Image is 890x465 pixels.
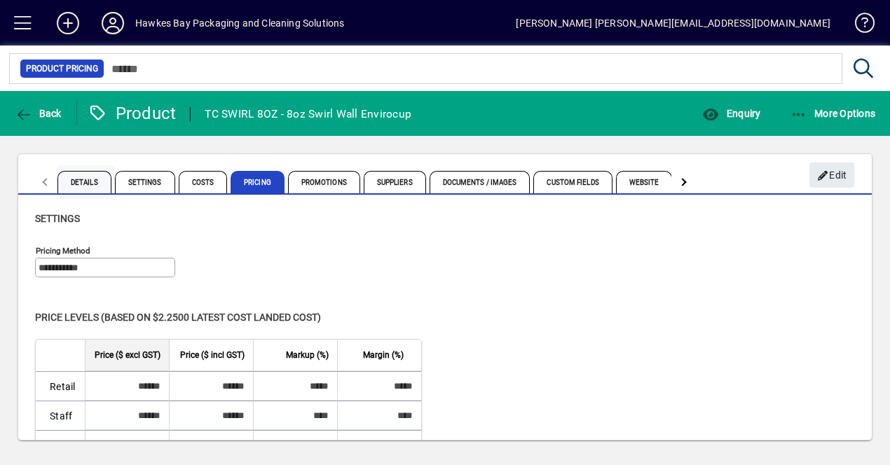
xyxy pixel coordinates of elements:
span: Price ($ incl GST) [180,347,245,363]
span: Details [57,171,111,193]
a: Knowledge Base [844,3,872,48]
span: Suppliers [364,171,426,193]
span: Settings [115,171,175,193]
button: More Options [787,101,879,126]
span: More Options [790,108,876,119]
span: Price ($ excl GST) [95,347,160,363]
span: Price levels (based on $2.2500 Latest cost landed cost) [35,312,321,323]
button: Back [11,101,65,126]
span: Custom Fields [533,171,612,193]
div: TC SWIRL 8OZ - 8oz Swirl Wall Envirocup [205,103,411,125]
div: Product [88,102,177,125]
span: Back [15,108,62,119]
span: Enquiry [702,108,760,119]
button: Enquiry [699,101,764,126]
td: Seven [36,430,85,459]
span: Pricing [231,171,285,193]
button: Edit [809,162,854,188]
div: Hawkes Bay Packaging and Cleaning Solutions [135,12,345,34]
td: Staff [36,401,85,430]
div: [PERSON_NAME] [PERSON_NAME][EMAIL_ADDRESS][DOMAIN_NAME] [516,12,830,34]
span: Settings [35,213,80,224]
td: Retail [36,371,85,401]
span: Documents / Images [430,171,530,193]
span: Product Pricing [26,62,98,76]
span: Promotions [288,171,360,193]
span: Website [616,171,673,193]
mat-label: Pricing method [36,246,90,256]
span: Margin (%) [363,347,404,363]
button: Profile [90,11,135,36]
span: Costs [179,171,228,193]
span: Edit [817,164,847,187]
button: Add [46,11,90,36]
span: Markup (%) [286,347,329,363]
